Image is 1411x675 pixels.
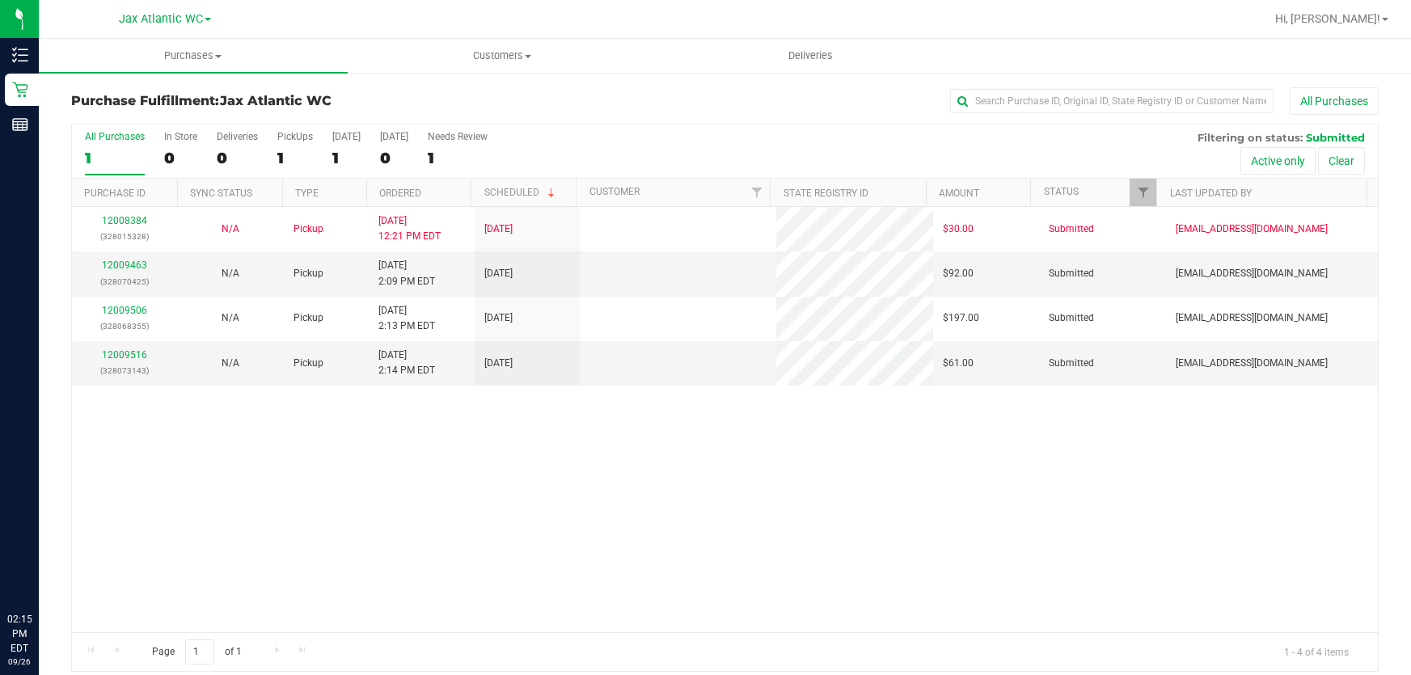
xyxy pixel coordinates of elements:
span: Page of 1 [138,639,255,664]
a: Amount [939,188,979,199]
button: All Purchases [1290,87,1379,115]
p: 09/26 [7,656,32,668]
iframe: Resource center [16,546,65,594]
div: Deliveries [217,131,258,142]
inline-svg: Retail [12,82,28,98]
a: 12008384 [102,215,147,226]
div: All Purchases [85,131,145,142]
input: Search Purchase ID, Original ID, State Registry ID or Customer Name... [950,89,1274,113]
button: Clear [1318,147,1365,175]
span: Not Applicable [222,357,239,369]
span: Submitted [1049,310,1094,326]
p: (328015328) [82,229,168,244]
a: 12009506 [102,305,147,316]
span: $92.00 [943,266,974,281]
a: 12009516 [102,349,147,361]
a: Deliveries [657,39,965,73]
a: Purchases [39,39,348,73]
span: [DATE] 12:21 PM EDT [378,213,441,244]
a: State Registry ID [784,188,868,199]
span: [EMAIL_ADDRESS][DOMAIN_NAME] [1176,310,1328,326]
span: Pickup [294,310,323,326]
a: 12009463 [102,259,147,271]
div: 0 [164,149,197,167]
a: Type [295,188,319,199]
span: Pickup [294,356,323,371]
p: (328070425) [82,274,168,289]
span: Submitted [1306,131,1365,144]
span: Jax Atlantic WC [119,12,203,26]
span: [DATE] [484,310,513,326]
span: Not Applicable [222,268,239,279]
span: [DATE] [484,266,513,281]
div: 1 [85,149,145,167]
span: [DATE] 2:13 PM EDT [378,303,435,334]
span: $30.00 [943,221,974,237]
span: Customers [349,49,656,63]
div: In Store [164,131,197,142]
div: 1 [277,149,313,167]
button: Active only [1240,147,1316,175]
div: 0 [380,149,408,167]
span: Submitted [1049,266,1094,281]
span: Filtering on status: [1198,131,1303,144]
p: 02:15 PM EDT [7,612,32,656]
h3: Purchase Fulfillment: [71,94,507,108]
a: Status [1044,186,1079,197]
span: [EMAIL_ADDRESS][DOMAIN_NAME] [1176,356,1328,371]
span: $197.00 [943,310,979,326]
p: (328073143) [82,363,168,378]
a: Ordered [379,188,421,199]
span: Pickup [294,221,323,237]
span: Submitted [1049,221,1094,237]
a: Last Updated By [1170,188,1252,199]
span: Jax Atlantic WC [220,93,332,108]
p: (328068355) [82,319,168,334]
a: Purchase ID [84,188,146,199]
div: [DATE] [380,131,408,142]
span: 1 - 4 of 4 items [1271,639,1362,664]
span: Pickup [294,266,323,281]
a: Customer [589,186,640,197]
button: N/A [222,310,239,326]
div: [DATE] [332,131,361,142]
a: Filter [1130,179,1156,206]
span: $61.00 [943,356,974,371]
div: Needs Review [428,131,488,142]
input: 1 [185,639,214,664]
span: [EMAIL_ADDRESS][DOMAIN_NAME] [1176,221,1328,237]
a: Filter [743,179,770,206]
inline-svg: Reports [12,116,28,133]
span: [DATE] 2:09 PM EDT [378,258,435,289]
inline-svg: Inventory [12,47,28,63]
div: 1 [428,149,488,167]
span: Purchases [39,49,348,63]
div: 1 [332,149,361,167]
span: [DATE] [484,356,513,371]
a: Customers [348,39,657,73]
span: [DATE] 2:14 PM EDT [378,348,435,378]
a: Scheduled [484,187,558,198]
span: Not Applicable [222,312,239,323]
div: PickUps [277,131,313,142]
span: [EMAIL_ADDRESS][DOMAIN_NAME] [1176,266,1328,281]
button: N/A [222,221,239,237]
span: [DATE] [484,221,513,237]
span: Deliveries [767,49,855,63]
span: Not Applicable [222,223,239,234]
span: Hi, [PERSON_NAME]! [1275,12,1380,25]
a: Sync Status [190,188,252,199]
button: N/A [222,266,239,281]
button: N/A [222,356,239,371]
span: Submitted [1049,356,1094,371]
div: 0 [217,149,258,167]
